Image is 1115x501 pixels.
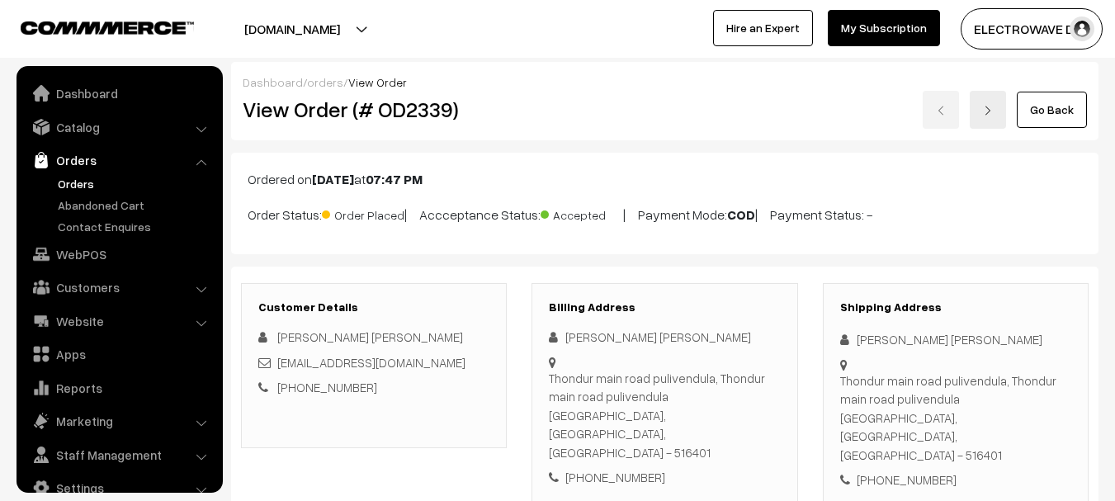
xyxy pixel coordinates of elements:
[21,78,217,108] a: Dashboard
[21,112,217,142] a: Catalog
[277,380,377,395] a: [PHONE_NUMBER]
[840,371,1071,465] div: Thondur main road pulivendula, Thondur main road pulivendula [GEOGRAPHIC_DATA], [GEOGRAPHIC_DATA]...
[54,196,217,214] a: Abandoned Cart
[21,21,194,34] img: COMMMERCE
[1017,92,1087,128] a: Go Back
[713,10,813,46] a: Hire an Expert
[840,470,1071,489] div: [PHONE_NUMBER]
[549,300,780,314] h3: Billing Address
[840,330,1071,349] div: [PERSON_NAME] [PERSON_NAME]
[21,145,217,175] a: Orders
[312,171,354,187] b: [DATE]
[549,369,780,462] div: Thondur main road pulivendula, Thondur main road pulivendula [GEOGRAPHIC_DATA], [GEOGRAPHIC_DATA]...
[243,73,1087,91] div: / /
[828,10,940,46] a: My Subscription
[243,97,508,122] h2: View Order (# OD2339)
[243,75,303,89] a: Dashboard
[727,206,755,223] b: COD
[21,17,165,36] a: COMMMERCE
[54,218,217,235] a: Contact Enquires
[348,75,407,89] span: View Order
[1070,17,1094,41] img: user
[21,272,217,302] a: Customers
[258,300,489,314] h3: Customer Details
[248,202,1082,225] p: Order Status: | Accceptance Status: | Payment Mode: | Payment Status: -
[187,8,398,50] button: [DOMAIN_NAME]
[549,468,780,487] div: [PHONE_NUMBER]
[21,339,217,369] a: Apps
[21,239,217,269] a: WebPOS
[541,202,623,224] span: Accepted
[54,175,217,192] a: Orders
[277,355,465,370] a: [EMAIL_ADDRESS][DOMAIN_NAME]
[21,440,217,470] a: Staff Management
[21,306,217,336] a: Website
[322,202,404,224] span: Order Placed
[307,75,343,89] a: orders
[549,328,780,347] div: [PERSON_NAME] [PERSON_NAME]
[21,406,217,436] a: Marketing
[248,169,1082,189] p: Ordered on at
[840,300,1071,314] h3: Shipping Address
[961,8,1103,50] button: ELECTROWAVE DE…
[983,106,993,116] img: right-arrow.png
[277,329,463,344] span: [PERSON_NAME] [PERSON_NAME]
[21,373,217,403] a: Reports
[366,171,423,187] b: 07:47 PM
